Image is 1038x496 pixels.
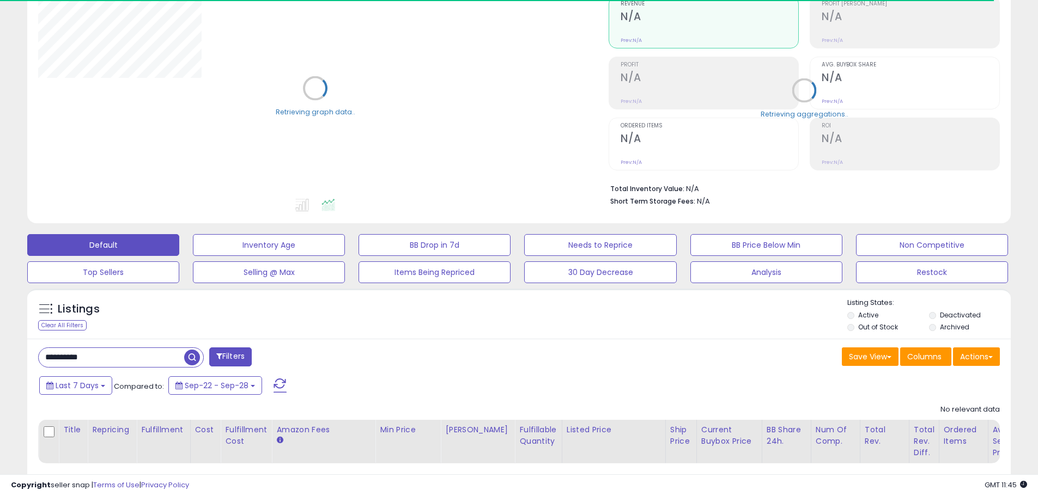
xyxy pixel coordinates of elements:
div: Cost [195,424,216,436]
div: Total Rev. [865,424,905,447]
div: Repricing [92,424,132,436]
a: Privacy Policy [141,480,189,490]
label: Out of Stock [858,322,898,332]
div: [PERSON_NAME] [445,424,510,436]
span: Compared to: [114,381,164,391]
div: Avg Selling Price [993,424,1033,458]
button: Last 7 Days [39,376,112,395]
h5: Listings [58,302,100,317]
span: Last 7 Days [56,380,99,391]
div: Retrieving aggregations.. [761,109,848,119]
div: Ordered Items [944,424,984,447]
div: seller snap | | [11,480,189,491]
a: Terms of Use [93,480,139,490]
p: Listing States: [847,298,1011,308]
div: Min Price [380,424,436,436]
button: Default [27,234,179,256]
label: Active [858,310,878,320]
button: Restock [856,261,1008,283]
button: Actions [953,347,1000,366]
label: Deactivated [940,310,981,320]
div: Amazon Fees [276,424,371,436]
span: 2025-10-6 11:45 GMT [985,480,1027,490]
button: Columns [900,347,951,366]
button: Non Competitive [856,234,1008,256]
button: Save View [842,347,899,366]
span: Columns [907,351,942,362]
button: Filters [209,347,252,366]
button: Selling @ Max [193,261,345,283]
button: 30 Day Decrease [524,261,676,283]
div: Ship Price [670,424,692,447]
small: Amazon Fees. [276,436,283,445]
button: Inventory Age [193,234,345,256]
button: Items Being Repriced [359,261,511,283]
label: Archived [940,322,969,332]
span: Sep-22 - Sep-28 [185,380,248,391]
div: BB Share 24h. [767,424,806,447]
div: Listed Price [567,424,661,436]
div: Total Rev. Diff. [914,424,934,458]
button: Top Sellers [27,261,179,283]
button: Sep-22 - Sep-28 [168,376,262,395]
div: Title [63,424,83,436]
button: Analysis [690,261,842,283]
div: No relevant data [940,405,1000,415]
div: Current Buybox Price [701,424,757,447]
div: Fulfillment [141,424,185,436]
div: Retrieving graph data.. [276,107,355,117]
div: Fulfillment Cost [225,424,267,447]
div: Num of Comp. [816,424,855,447]
div: Fulfillable Quantity [519,424,557,447]
button: BB Price Below Min [690,234,842,256]
strong: Copyright [11,480,51,490]
div: Clear All Filters [38,320,87,330]
button: BB Drop in 7d [359,234,511,256]
button: Needs to Reprice [524,234,676,256]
